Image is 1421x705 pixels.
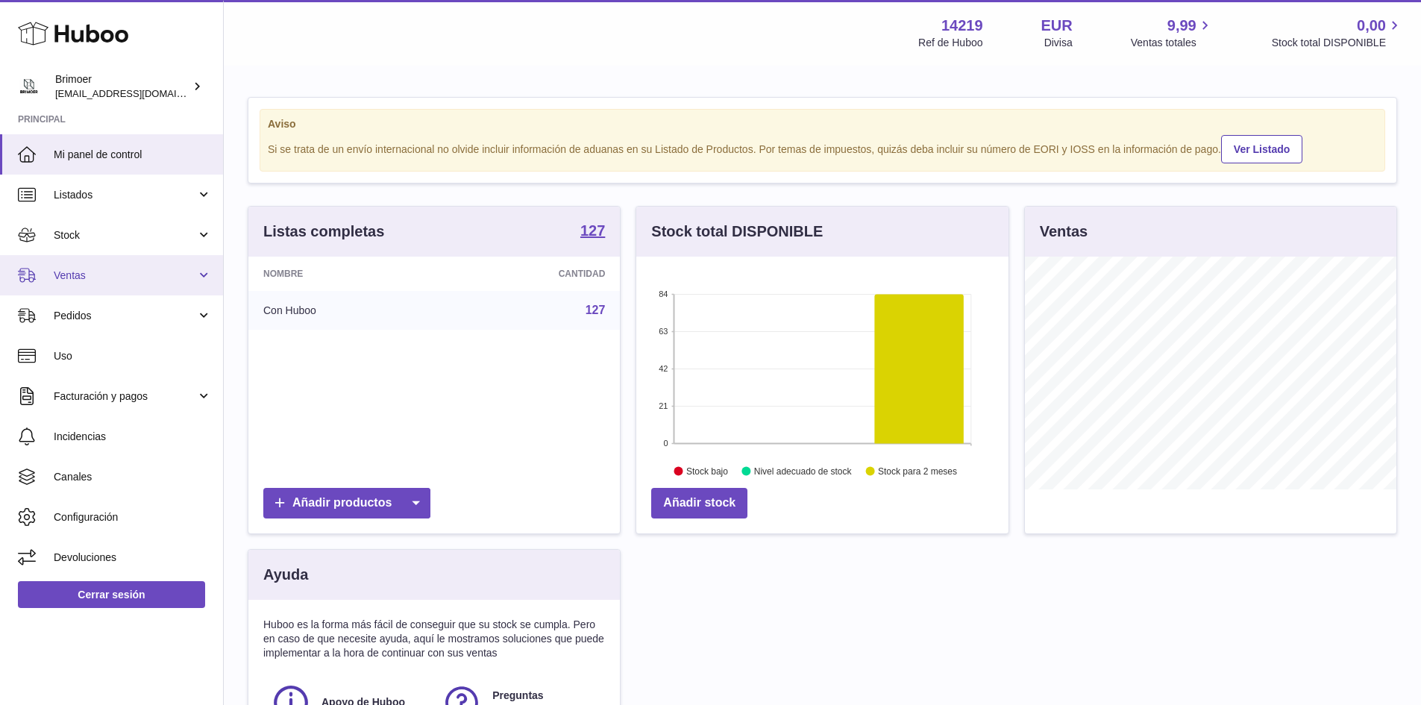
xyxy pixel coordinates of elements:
[651,222,823,242] h3: Stock total DISPONIBLE
[18,581,205,608] a: Cerrar sesión
[263,618,605,660] p: Huboo es la forma más fácil de conseguir que su stock se cumpla. Pero en caso de que necesite ayu...
[580,223,605,241] a: 127
[442,257,621,291] th: Cantidad
[659,401,668,410] text: 21
[1040,222,1088,242] h3: Ventas
[659,364,668,373] text: 42
[1221,135,1302,163] a: Ver Listado
[651,488,747,518] a: Añadir stock
[1041,16,1073,36] strong: EUR
[1044,36,1073,50] div: Divisa
[263,488,430,518] a: Añadir productos
[54,188,196,202] span: Listados
[54,269,196,283] span: Ventas
[248,257,442,291] th: Nombre
[1131,36,1214,50] span: Ventas totales
[268,133,1377,163] div: Si se trata de un envío internacional no olvide incluir información de aduanas en su Listado de P...
[1131,16,1214,50] a: 9,99 Ventas totales
[918,36,982,50] div: Ref de Huboo
[248,291,442,330] td: Con Huboo
[268,117,1377,131] strong: Aviso
[659,289,668,298] text: 84
[686,466,728,477] text: Stock bajo
[54,148,212,162] span: Mi panel de control
[263,222,384,242] h3: Listas completas
[1167,16,1196,36] span: 9,99
[55,72,189,101] div: Brimoer
[580,223,605,238] strong: 127
[664,439,668,448] text: 0
[54,470,212,484] span: Canales
[878,466,957,477] text: Stock para 2 meses
[54,228,196,242] span: Stock
[941,16,983,36] strong: 14219
[55,87,219,99] span: [EMAIL_ADDRESS][DOMAIN_NAME]
[754,466,853,477] text: Nivel adecuado de stock
[1272,16,1403,50] a: 0,00 Stock total DISPONIBLE
[54,430,212,444] span: Incidencias
[54,510,212,524] span: Configuración
[1357,16,1386,36] span: 0,00
[1272,36,1403,50] span: Stock total DISPONIBLE
[18,75,40,98] img: oroses@renuevo.es
[659,327,668,336] text: 63
[54,349,212,363] span: Uso
[263,565,308,585] h3: Ayuda
[54,309,196,323] span: Pedidos
[586,304,606,316] a: 127
[54,389,196,404] span: Facturación y pagos
[54,551,212,565] span: Devoluciones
